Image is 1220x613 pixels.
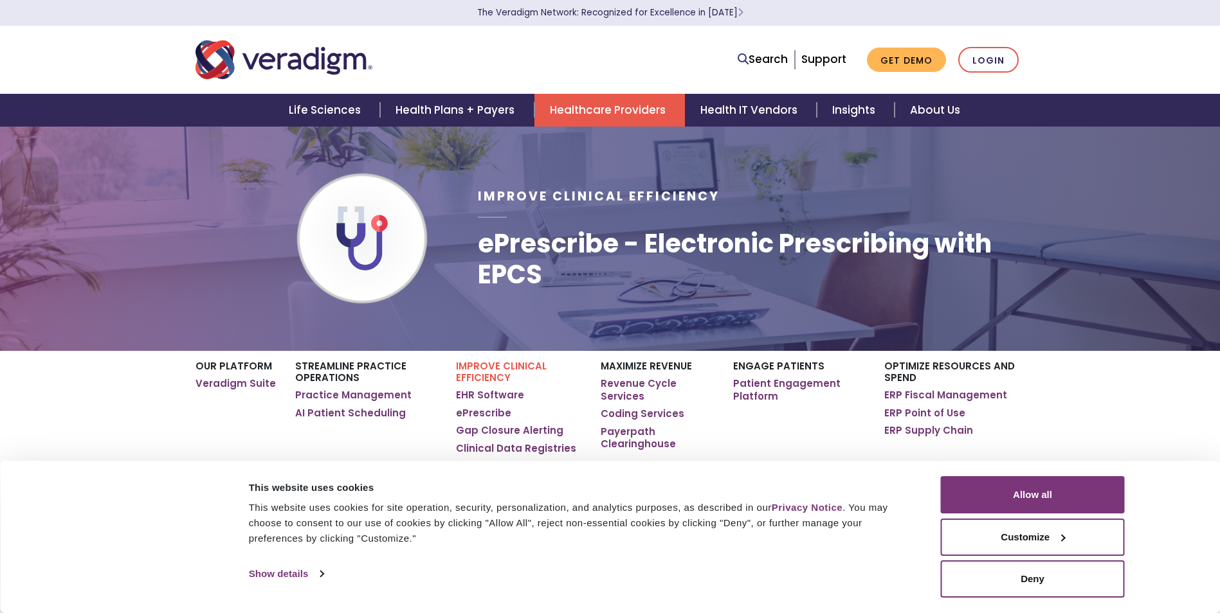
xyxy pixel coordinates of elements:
a: Search [738,51,788,68]
a: Veradigm Suite [196,377,276,390]
span: Improve Clinical Efficiency [478,188,720,205]
a: Gap Closure Alerting [456,424,563,437]
a: eChart Courier [456,459,532,472]
span: Learn More [738,6,743,19]
a: Life Sciences [273,94,380,127]
div: This website uses cookies [249,480,912,495]
button: Customize [941,519,1125,556]
a: The Veradigm Network: Recognized for Excellence in [DATE]Learn More [477,6,743,19]
a: AI Patient Scheduling [295,407,406,420]
a: Clinical Data Registries [456,442,576,455]
button: Allow all [941,476,1125,513]
a: Login [958,47,1019,73]
a: Practice Management [295,389,412,402]
a: Health Plans + Payers [380,94,534,127]
a: Get Demo [867,48,946,73]
a: Payerpath Clearinghouse [601,425,713,450]
a: Healthcare Providers [534,94,685,127]
div: This website uses cookies for site operation, security, personalization, and analytics purposes, ... [249,500,912,546]
h1: ePrescribe - Electronic Prescribing with EPCS [478,228,1024,290]
a: Coding Services [601,407,684,420]
a: ERP Supply Chain [884,424,973,437]
a: ePrescribe [456,407,511,420]
a: Patient Engagement Platform [733,377,865,402]
a: Revenue Cycle Services [601,377,713,402]
a: Health IT Vendors [685,94,817,127]
a: About Us [895,94,976,127]
a: EHR Software [456,389,524,402]
button: Deny [941,560,1125,598]
a: Support [801,51,846,67]
a: ERP Point of Use [884,407,965,420]
a: Show details [249,564,323,583]
a: ERP Fiscal Management [884,389,1007,402]
a: Insights [817,94,895,127]
a: Privacy Notice [772,502,842,513]
img: Veradigm logo [196,39,372,81]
